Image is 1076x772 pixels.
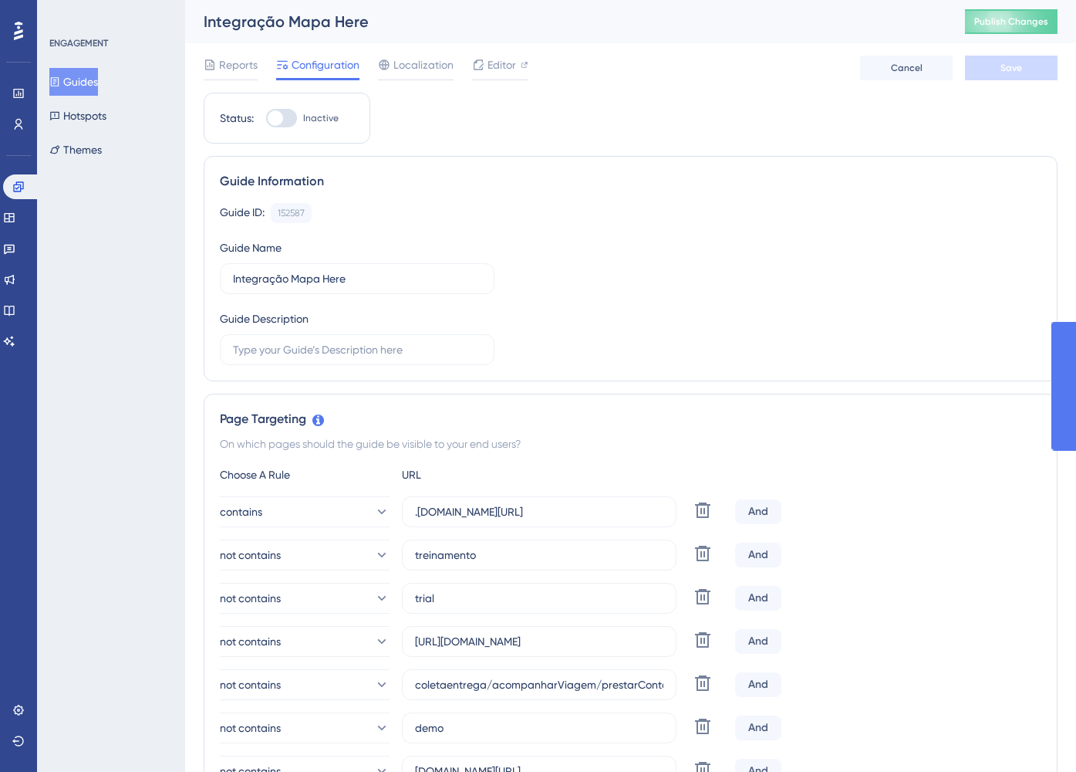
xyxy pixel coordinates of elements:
[891,62,923,74] span: Cancel
[735,499,781,524] div: And
[220,435,1041,453] div: On which pages should the guide be visible to your end users?
[1000,62,1022,74] span: Save
[220,310,309,328] div: Guide Description
[415,633,663,650] input: yourwebsite.com/path
[415,547,663,564] input: yourwebsite.com/path
[415,503,663,520] input: yourwebsite.com/path
[49,136,102,164] button: Themes
[220,632,281,651] span: not contains
[278,207,305,219] div: 152587
[219,56,258,74] span: Reports
[220,669,390,700] button: not contains
[303,112,339,124] span: Inactive
[49,37,108,49] div: ENGAGEMENT
[220,496,390,527] button: contains
[965,9,1057,34] button: Publish Changes
[49,102,106,130] button: Hotspots
[204,11,926,32] div: Integração Mapa Here
[220,675,281,694] span: not contains
[974,15,1048,28] span: Publish Changes
[735,629,781,654] div: And
[965,56,1057,80] button: Save
[1011,711,1057,757] iframe: UserGuiding AI Assistant Launcher
[220,719,281,737] span: not contains
[220,626,390,657] button: not contains
[735,716,781,740] div: And
[220,203,265,223] div: Guide ID:
[393,56,454,74] span: Localization
[735,672,781,697] div: And
[292,56,359,74] span: Configuration
[233,341,481,358] input: Type your Guide’s Description here
[415,676,663,693] input: yourwebsite.com/path
[415,590,663,607] input: yourwebsite.com/path
[220,109,254,127] div: Status:
[220,503,262,521] span: contains
[220,410,1041,428] div: Page Targeting
[735,543,781,567] div: And
[220,540,390,571] button: not contains
[220,466,390,484] div: Choose A Rule
[233,270,481,287] input: Type your Guide’s Name here
[735,586,781,611] div: And
[220,589,281,608] span: not contains
[402,466,572,484] div: URL
[487,56,516,74] span: Editor
[220,239,282,257] div: Guide Name
[49,68,98,96] button: Guides
[220,172,1041,191] div: Guide Information
[860,56,953,80] button: Cancel
[415,720,663,736] input: yourwebsite.com/path
[220,583,390,614] button: not contains
[220,546,281,564] span: not contains
[220,713,390,743] button: not contains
